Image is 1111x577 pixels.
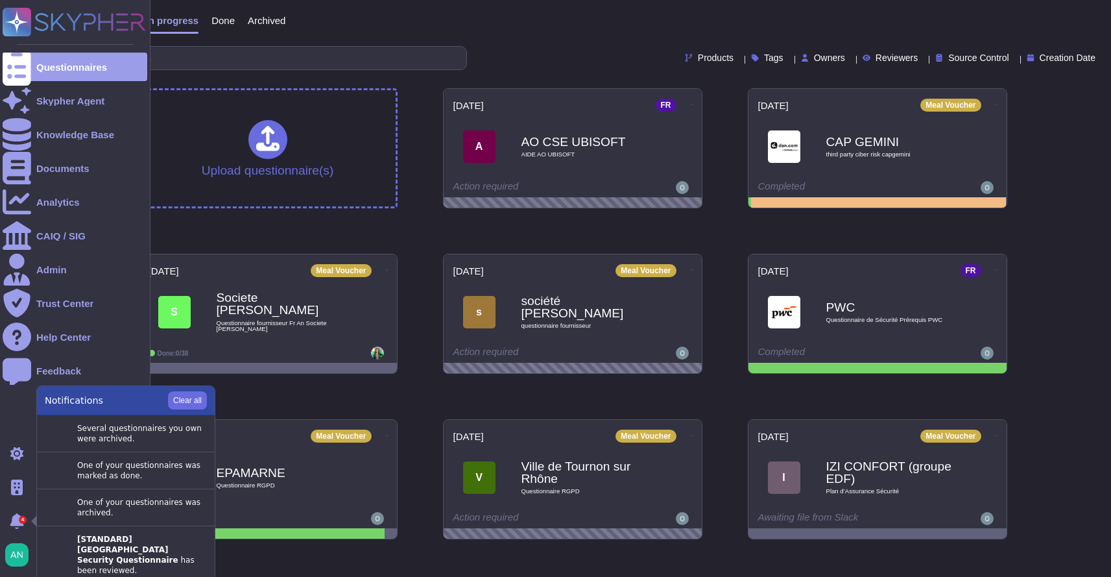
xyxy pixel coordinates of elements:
div: Knowledge Base [36,130,114,140]
div: FR [656,99,676,112]
span: Source Control [948,53,1009,62]
b: Ville de Tournon sur Rhône [521,460,651,485]
div: Documents [36,164,90,173]
span: Tags [764,53,783,62]
div: S [158,296,191,328]
span: Notifications [45,394,103,407]
div: Action required [453,512,612,525]
div: s [463,296,496,328]
img: Logo [768,296,800,328]
span: [DATE] [758,101,789,110]
b: EPAMARNE [217,467,346,479]
span: [DATE] [453,266,484,276]
a: Trust Center [3,289,147,317]
b: PWC [826,301,956,313]
span: third party ciber risk capgemini [826,151,956,158]
b: IZI CONFORT (groupe EDF) [826,460,956,485]
div: Action required [453,347,612,360]
a: Admin [3,255,147,284]
img: user [676,181,689,194]
span: questionnaire fournisseur [521,323,651,329]
img: user [5,543,29,567]
div: A [463,130,496,163]
div: Questionnaires [36,62,107,72]
img: user [981,512,994,525]
div: CAIQ / SIG [36,231,86,241]
span: Archived [248,16,285,25]
button: One of your questionnaires was marked as done. [37,452,215,489]
div: Meal Voucher [920,430,981,443]
div: Help Center [36,332,91,342]
span: Creation Date [1040,53,1095,62]
span: One of your questionnaires was archived. [77,498,200,517]
span: Several questionnaires you own were archived. [77,424,202,443]
span: Plan d’Assurance Sécurité [826,488,956,495]
span: Done [211,16,235,25]
b: société [PERSON_NAME] [521,295,651,319]
div: Meal Voucher [615,430,676,443]
a: Skypher Agent [3,86,147,115]
div: Analytics [36,197,80,207]
div: V [463,461,496,494]
a: Help Center [3,323,147,351]
span: Reviewers [876,53,918,62]
span: Owners [814,53,845,62]
span: Products [698,53,734,62]
img: user [676,512,689,525]
span: [DATE] [149,266,179,276]
div: I [768,461,800,494]
input: Search by keywords [51,47,466,69]
div: Meal Voucher [615,264,676,277]
img: user [371,512,384,525]
div: Completed [758,181,917,194]
span: Questionnaire de Sécurité Prérequis PWC [826,317,956,323]
span: Questionnaire RGPD [217,482,346,489]
img: user [981,181,994,194]
img: user [981,347,994,360]
div: Awaiting file from Slack [758,512,917,525]
button: Several questionnaires you own were archived. [37,415,215,452]
img: Logo [768,130,800,163]
a: Analytics [3,188,147,216]
span: AIDE AO UBISOFT [521,151,651,158]
b: AO CSE UBISOFT [521,136,651,148]
a: CAIQ / SIG [3,221,147,250]
div: Action required [453,181,612,194]
div: Trust Center [36,299,93,308]
span: [DATE] [453,432,484,441]
span: Questionnaire RGPD [521,488,651,495]
button: Clear all [168,391,207,410]
strong: [STANDARD] [GEOGRAPHIC_DATA] Security Questionnaire [77,535,178,565]
span: Questionnaire fournisseur Fr An Societe [PERSON_NAME] [217,320,346,332]
b: CAP GEMINI [826,136,956,148]
span: Done: 0/38 [158,350,189,357]
img: user [371,347,384,360]
button: user [3,541,38,569]
img: user [676,347,689,360]
span: One of your questionnaires was marked as done. [77,461,200,480]
div: Meal Voucher [920,99,981,112]
div: Feedback [36,366,81,376]
button: One of your questionnaires was archived. [37,489,215,526]
span: [DATE] [758,266,789,276]
div: Admin [36,265,67,275]
span: In progress [145,16,198,25]
b: Societe [PERSON_NAME] [217,291,346,316]
div: Upload questionnaire(s) [202,120,334,177]
a: Knowledge Base [3,120,147,149]
div: Skypher Agent [36,96,104,106]
div: 4 [19,516,27,524]
a: Questionnaires [3,53,147,81]
a: Documents [3,154,147,182]
span: [DATE] [453,101,484,110]
div: Meal Voucher [311,264,371,277]
span: [DATE] [758,432,789,441]
div: Meal Voucher [311,430,371,443]
div: Completed [758,347,917,360]
a: Feedback [3,356,147,385]
div: FR [961,264,981,277]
